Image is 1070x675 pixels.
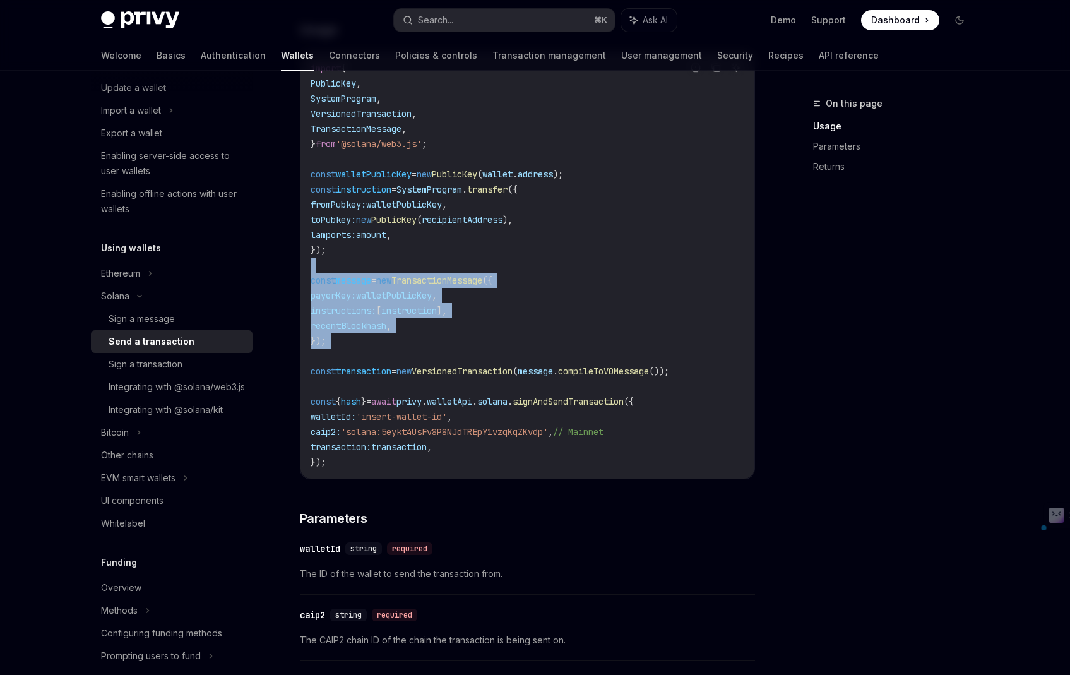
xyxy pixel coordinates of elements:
[513,169,518,180] span: .
[813,157,980,177] a: Returns
[477,396,508,407] span: solana
[396,396,422,407] span: privy
[492,40,606,71] a: Transaction management
[643,14,668,27] span: Ask AI
[311,108,412,119] span: VersionedTransaction
[391,275,482,286] span: TransactionMessage
[467,184,508,195] span: transfer
[553,426,603,438] span: // Mainnet
[300,542,340,555] div: walletId
[949,10,970,30] button: Toggle dark mode
[311,441,371,453] span: transaction:
[371,275,376,286] span: =
[376,275,391,286] span: new
[91,353,253,376] a: Sign a transaction
[811,14,846,27] a: Support
[371,214,417,225] span: PublicKey
[871,14,920,27] span: Dashboard
[101,126,162,141] div: Export a wallet
[311,396,336,407] span: const
[861,10,939,30] a: Dashboard
[336,138,422,150] span: '@solana/web3.js'
[477,169,482,180] span: (
[594,15,607,25] span: ⌘ K
[482,275,492,286] span: ({
[621,40,702,71] a: User management
[447,411,452,422] span: ,
[396,184,462,195] span: SystemProgram
[422,138,427,150] span: ;
[91,622,253,645] a: Configuring funding methods
[513,366,518,377] span: (
[395,40,477,71] a: Policies & controls
[91,122,253,145] a: Export a wallet
[427,396,472,407] span: walletApi
[819,40,879,71] a: API reference
[548,426,553,438] span: ,
[336,169,412,180] span: walletPublicKey
[281,40,314,71] a: Wallets
[826,96,883,111] span: On this page
[432,290,437,301] span: ,
[371,396,396,407] span: await
[356,411,447,422] span: 'insert-wallet-id'
[300,566,755,582] span: The ID of the wallet to send the transaction from.
[91,145,253,182] a: Enabling server-side access to user wallets
[366,199,442,210] span: walletPublicKey
[101,186,245,217] div: Enabling offline actions with user wallets
[422,214,502,225] span: recipientAddress
[311,335,326,347] span: });
[201,40,266,71] a: Authentication
[502,214,513,225] span: ),
[518,169,553,180] span: address
[376,93,381,104] span: ,
[387,542,432,555] div: required
[109,379,245,395] div: Integrating with @solana/web3.js
[109,334,194,349] div: Send a transaction
[417,214,422,225] span: (
[101,103,161,118] div: Import a wallet
[101,425,129,440] div: Bitcoin
[396,366,412,377] span: new
[513,396,624,407] span: signAndSendTransaction
[386,320,391,332] span: ,
[329,40,380,71] a: Connectors
[558,366,649,377] span: compileToV0Message
[427,441,432,453] span: ,
[311,199,366,210] span: fromPubkey:
[311,169,336,180] span: const
[91,444,253,467] a: Other chains
[311,411,356,422] span: walletId:
[437,305,447,316] span: ],
[336,184,391,195] span: instruction
[101,470,175,486] div: EVM smart wallets
[311,184,336,195] span: const
[717,40,753,71] a: Security
[350,544,377,554] span: string
[336,366,391,377] span: transaction
[316,138,336,150] span: from
[311,229,356,241] span: lamports:
[101,266,140,281] div: Ethereum
[376,305,381,316] span: [
[91,182,253,220] a: Enabling offline actions with user wallets
[341,396,361,407] span: hash
[91,576,253,599] a: Overview
[101,40,141,71] a: Welcome
[508,396,513,407] span: .
[649,366,669,377] span: ());
[508,184,518,195] span: ({
[91,398,253,421] a: Integrating with @solana/kit
[311,426,341,438] span: caip2:
[442,199,447,210] span: ,
[101,148,245,179] div: Enabling server-side access to user wallets
[101,241,161,256] h5: Using wallets
[813,116,980,136] a: Usage
[553,366,558,377] span: .
[311,93,376,104] span: SystemProgram
[771,14,796,27] a: Demo
[300,609,325,621] div: caip2
[311,457,326,468] span: });
[101,648,201,664] div: Prompting users to fund
[381,305,437,316] span: instruction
